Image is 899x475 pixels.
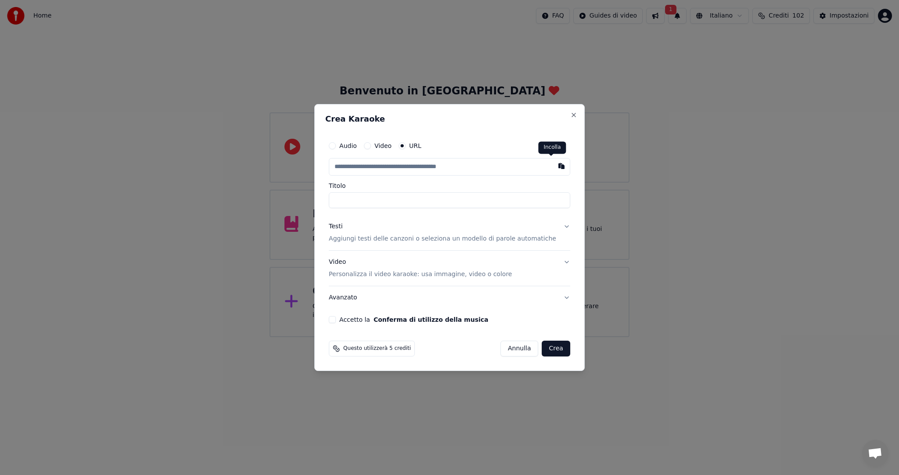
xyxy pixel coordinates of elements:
[329,258,512,279] div: Video
[538,141,566,154] div: Incolla
[542,341,570,356] button: Crea
[329,222,342,231] div: Testi
[374,317,489,323] button: Accetto la
[329,183,570,189] label: Titolo
[339,143,357,149] label: Audio
[329,234,556,243] p: Aggiungi testi delle canzoni o seleziona un modello di parole automatiche
[325,115,574,123] h2: Crea Karaoke
[343,345,411,352] span: Questo utilizzerà 5 crediti
[329,286,570,309] button: Avanzato
[409,143,421,149] label: URL
[329,270,512,279] p: Personalizza il video karaoke: usa immagine, video o colore
[329,215,570,250] button: TestiAggiungi testi delle canzoni o seleziona un modello di parole automatiche
[374,143,392,149] label: Video
[500,341,539,356] button: Annulla
[329,251,570,286] button: VideoPersonalizza il video karaoke: usa immagine, video o colore
[339,317,488,323] label: Accetto la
